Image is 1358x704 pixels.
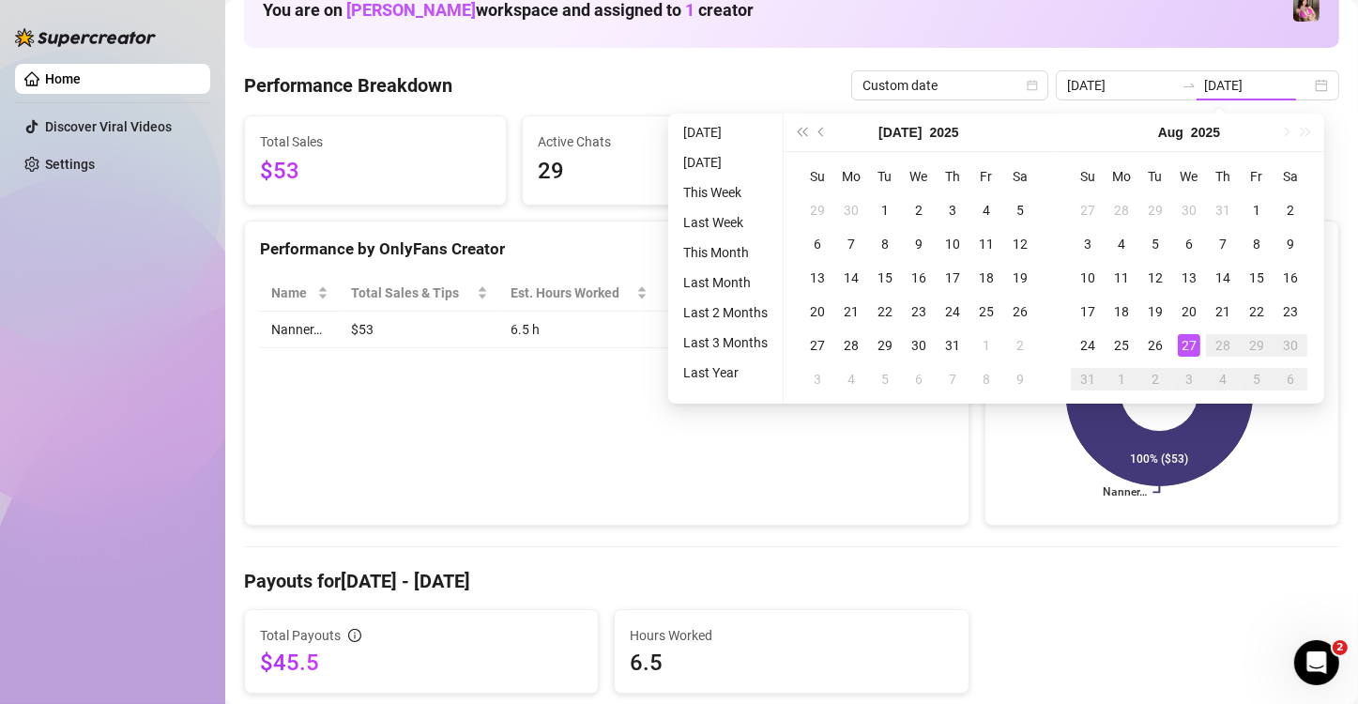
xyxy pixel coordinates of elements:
[1172,329,1206,362] td: 2025-08-27
[834,193,868,227] td: 2025-06-30
[908,368,930,390] div: 6
[1172,295,1206,329] td: 2025-08-20
[1009,267,1031,289] div: 19
[1279,368,1302,390] div: 6
[936,227,969,261] td: 2025-07-10
[840,199,862,222] div: 30
[1279,300,1302,323] div: 23
[969,160,1003,193] th: Fr
[1144,368,1167,390] div: 2
[1245,267,1268,289] div: 15
[936,329,969,362] td: 2025-07-31
[834,362,868,396] td: 2025-08-04
[1274,362,1307,396] td: 2025-09-06
[676,121,775,144] li: [DATE]
[1138,193,1172,227] td: 2025-07-29
[941,300,964,323] div: 24
[1076,334,1099,357] div: 24
[1204,75,1311,96] input: End date
[260,131,491,152] span: Total Sales
[538,131,769,152] span: Active Chats
[1105,295,1138,329] td: 2025-08-18
[902,362,936,396] td: 2025-08-06
[1071,329,1105,362] td: 2025-08-24
[1274,160,1307,193] th: Sa
[862,71,1037,99] span: Custom date
[908,267,930,289] div: 16
[340,275,498,312] th: Total Sales & Tips
[941,199,964,222] div: 3
[244,72,452,99] h4: Performance Breakdown
[348,629,361,642] span: info-circle
[260,648,583,678] span: $45.5
[1279,233,1302,255] div: 9
[806,233,829,255] div: 6
[260,625,341,646] span: Total Payouts
[1105,160,1138,193] th: Mo
[1212,233,1234,255] div: 7
[801,362,834,396] td: 2025-08-03
[1105,329,1138,362] td: 2025-08-25
[975,199,998,222] div: 4
[1144,267,1167,289] div: 12
[801,329,834,362] td: 2025-07-27
[260,237,954,262] div: Performance by OnlyFans Creator
[878,114,922,151] button: Choose a month
[868,295,902,329] td: 2025-07-22
[1279,267,1302,289] div: 16
[1003,261,1037,295] td: 2025-07-19
[801,295,834,329] td: 2025-07-20
[1274,227,1307,261] td: 2025-08-09
[1279,334,1302,357] div: 30
[244,568,1339,594] h4: Payouts for [DATE] - [DATE]
[902,160,936,193] th: We
[1245,368,1268,390] div: 5
[1172,160,1206,193] th: We
[834,227,868,261] td: 2025-07-07
[659,312,780,348] td: $8.15
[351,283,472,303] span: Total Sales & Tips
[1071,261,1105,295] td: 2025-08-10
[1105,193,1138,227] td: 2025-07-28
[1240,227,1274,261] td: 2025-08-08
[874,267,896,289] div: 15
[1274,329,1307,362] td: 2025-08-30
[1158,114,1183,151] button: Choose a month
[1240,193,1274,227] td: 2025-08-01
[1076,300,1099,323] div: 17
[1138,295,1172,329] td: 2025-08-19
[1172,261,1206,295] td: 2025-08-13
[936,193,969,227] td: 2025-07-03
[1178,368,1200,390] div: 3
[1138,160,1172,193] th: Tu
[1144,334,1167,357] div: 26
[969,261,1003,295] td: 2025-07-18
[676,301,775,324] li: Last 2 Months
[1110,334,1133,357] div: 25
[801,193,834,227] td: 2025-06-29
[902,295,936,329] td: 2025-07-23
[1105,227,1138,261] td: 2025-08-04
[874,300,896,323] div: 22
[908,199,930,222] div: 2
[1206,193,1240,227] td: 2025-07-31
[1067,75,1174,96] input: Start date
[834,295,868,329] td: 2025-07-21
[840,233,862,255] div: 7
[840,334,862,357] div: 28
[1138,362,1172,396] td: 2025-09-02
[1138,329,1172,362] td: 2025-08-26
[969,295,1003,329] td: 2025-07-25
[975,368,998,390] div: 8
[874,233,896,255] div: 8
[902,329,936,362] td: 2025-07-30
[902,193,936,227] td: 2025-07-02
[1274,295,1307,329] td: 2025-08-23
[1009,368,1031,390] div: 9
[676,241,775,264] li: This Month
[1071,227,1105,261] td: 2025-08-03
[1110,267,1133,289] div: 11
[1178,334,1200,357] div: 27
[840,368,862,390] div: 4
[868,261,902,295] td: 2025-07-15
